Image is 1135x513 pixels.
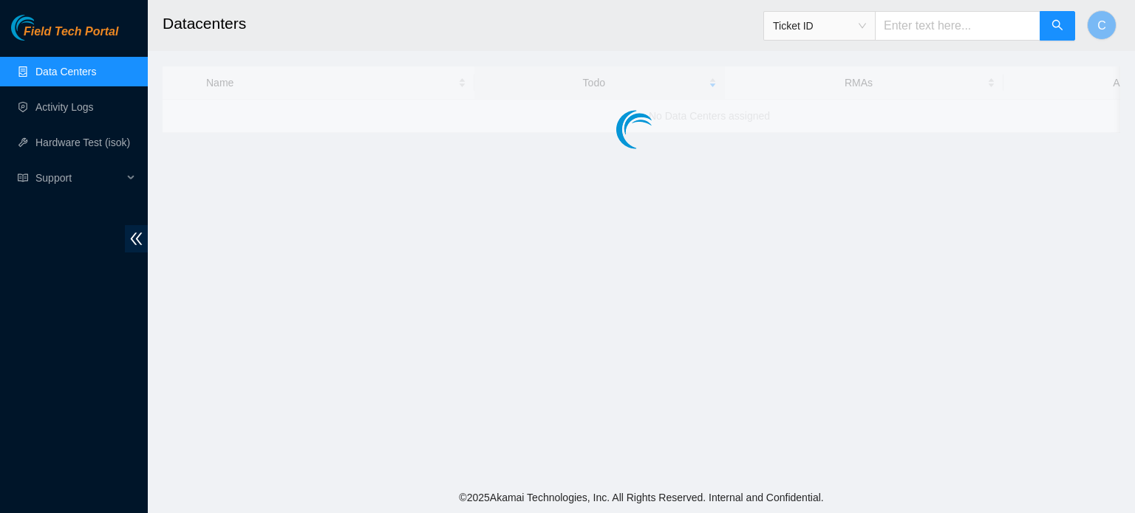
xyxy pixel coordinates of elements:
[11,15,75,41] img: Akamai Technologies
[35,163,123,193] span: Support
[35,66,96,78] a: Data Centers
[1097,16,1106,35] span: C
[35,101,94,113] a: Activity Logs
[773,15,866,37] span: Ticket ID
[1052,19,1063,33] span: search
[35,137,130,148] a: Hardware Test (isok)
[11,27,118,46] a: Akamai TechnologiesField Tech Portal
[875,11,1040,41] input: Enter text here...
[1040,11,1075,41] button: search
[24,25,118,39] span: Field Tech Portal
[18,173,28,183] span: read
[1087,10,1117,40] button: C
[125,225,148,252] span: double-left
[148,482,1135,513] footer: © 2025 Akamai Technologies, Inc. All Rights Reserved. Internal and Confidential.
